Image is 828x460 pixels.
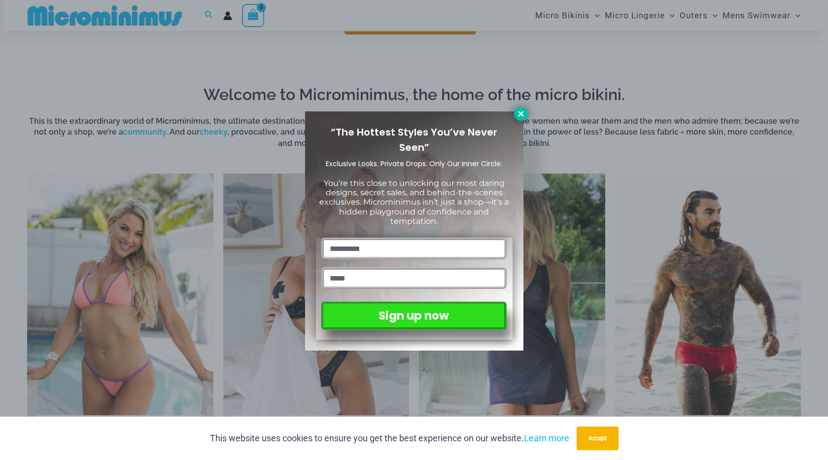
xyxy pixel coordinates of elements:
[210,431,569,446] p: This website uses cookies to ensure you get the best experience on our website.
[514,107,528,121] button: Close
[326,159,502,169] span: Exclusive Looks. Private Drops. Only Our Inner Circle.
[319,178,509,226] span: You’re this close to unlocking our most daring designs, secret sales, and behind-the-scenes exclu...
[331,125,497,154] span: “The Hottest Styles You’ve Never Seen”
[577,426,619,450] button: Accept
[524,433,569,443] a: Learn more
[321,302,506,330] button: Sign up now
